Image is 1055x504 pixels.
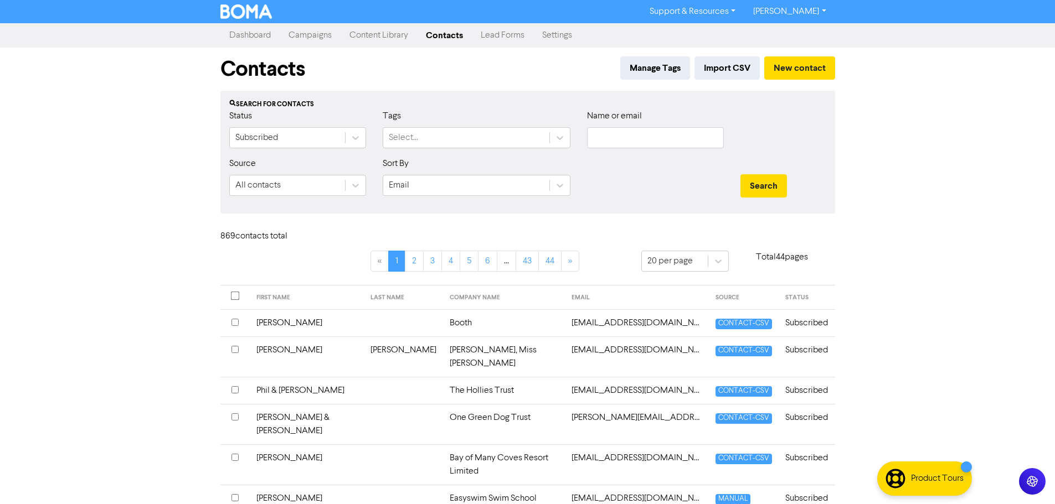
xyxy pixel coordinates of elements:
[235,179,281,192] div: All contacts
[220,4,272,19] img: BOMA Logo
[729,251,835,264] p: Total 44 pages
[565,336,709,377] td: 29banstead@gmail.com
[417,24,472,46] a: Contacts
[441,251,460,272] a: Page 4
[383,110,401,123] label: Tags
[280,24,341,46] a: Campaigns
[516,251,539,272] a: Page 43
[389,179,409,192] div: Email
[565,377,709,404] td: aadcooke@gmail.com
[709,285,779,310] th: SOURCE
[443,285,565,310] th: COMPANY NAME
[250,377,364,404] td: Phil & [PERSON_NAME]
[443,444,565,485] td: Bay of Many Coves Resort Limited
[250,309,364,336] td: [PERSON_NAME]
[565,309,709,336] td: 1410catz@gmail.com
[565,285,709,310] th: EMAIL
[423,251,442,272] a: Page 3
[740,174,787,198] button: Search
[641,3,744,20] a: Support & Resources
[1000,451,1055,504] iframe: Chat Widget
[220,56,305,82] h1: Contacts
[443,336,565,377] td: [PERSON_NAME], Miss [PERSON_NAME]
[533,24,581,46] a: Settings
[716,386,772,397] span: CONTACT-CSV
[250,404,364,444] td: [PERSON_NAME] & [PERSON_NAME]
[478,251,497,272] a: Page 6
[779,377,835,404] td: Subscribed
[716,346,772,356] span: CONTACT-CSV
[716,319,772,329] span: CONTACT-CSV
[229,110,252,123] label: Status
[405,251,424,272] a: Page 2
[716,413,772,424] span: CONTACT-CSV
[565,444,709,485] td: accounts@bayofmanycoves.co.nz
[779,444,835,485] td: Subscribed
[341,24,417,46] a: Content Library
[744,3,835,20] a: [PERSON_NAME]
[716,454,772,464] span: CONTACT-CSV
[443,377,565,404] td: The Hollies Trust
[587,110,642,123] label: Name or email
[443,404,565,444] td: One Green Dog Trust
[443,309,565,336] td: Booth
[229,100,826,110] div: Search for contacts
[694,56,760,80] button: Import CSV
[647,254,693,268] div: 20 per page
[620,56,690,80] button: Manage Tags
[250,444,364,485] td: [PERSON_NAME]
[538,251,562,272] a: Page 44
[388,251,405,272] a: Page 1 is your current page
[764,56,835,80] button: New contact
[220,24,280,46] a: Dashboard
[779,404,835,444] td: Subscribed
[779,285,835,310] th: STATUS
[779,309,835,336] td: Subscribed
[235,131,278,144] div: Subscribed
[250,336,364,377] td: [PERSON_NAME]
[383,157,409,170] label: Sort By
[229,157,256,170] label: Source
[364,285,443,310] th: LAST NAME
[472,24,533,46] a: Lead Forms
[389,131,418,144] div: Select...
[364,336,443,377] td: [PERSON_NAME]
[460,251,478,272] a: Page 5
[565,404,709,444] td: aaron.dan.c@gmail.com
[220,231,309,242] h6: 869 contact s total
[561,251,579,272] a: »
[250,285,364,310] th: FIRST NAME
[779,336,835,377] td: Subscribed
